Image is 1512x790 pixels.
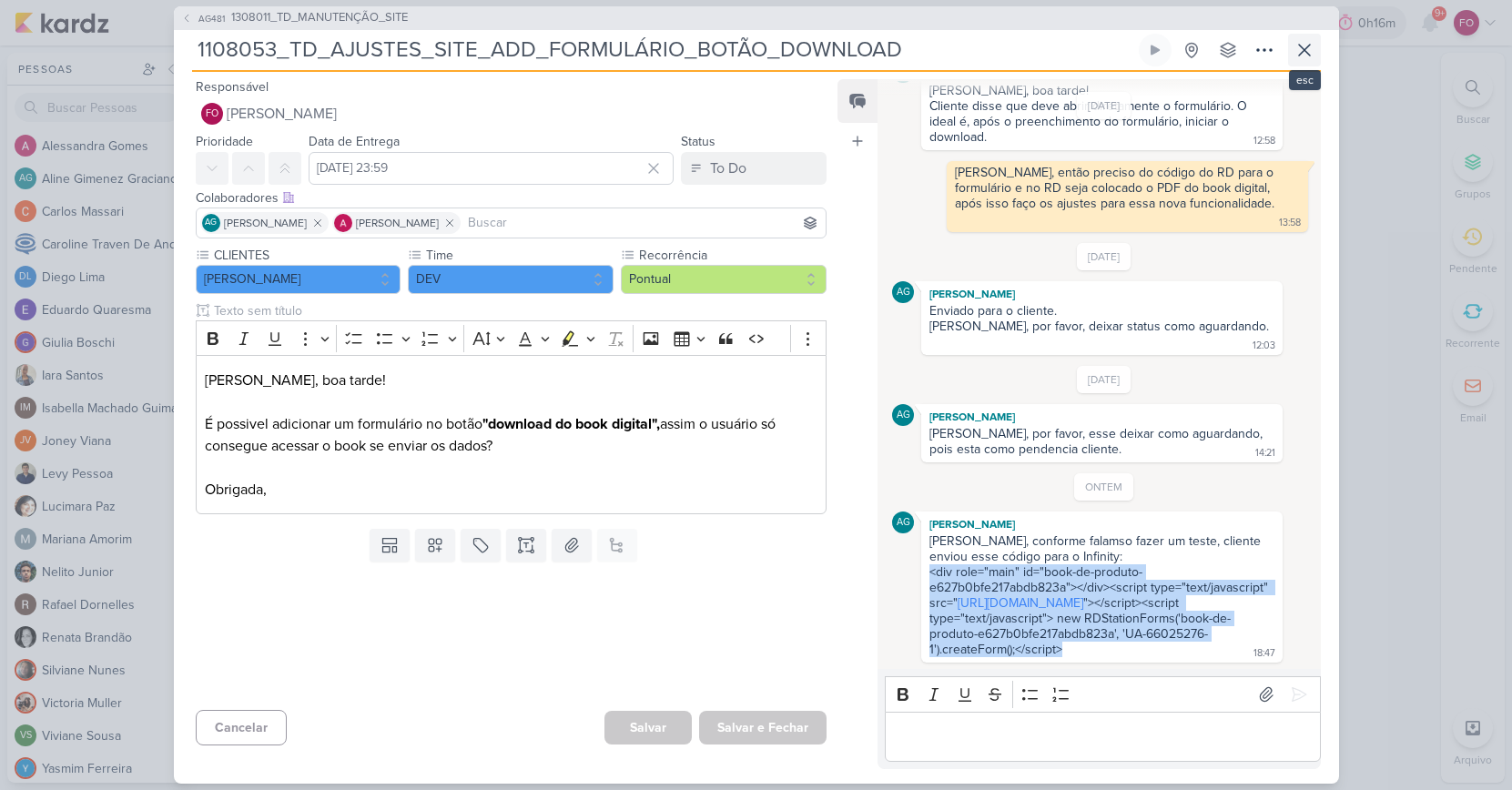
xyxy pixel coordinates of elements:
[892,281,914,303] div: Aline Gimenez Graciano
[196,355,827,514] div: Editor editing area: main
[1255,446,1275,461] div: 14:21
[929,98,1251,145] div: Cliente disse que deve abrir diretamente o formulário. O ideal é, após o preenchimento do formulá...
[958,595,1083,611] a: [URL][DOMAIN_NAME]
[885,712,1320,762] div: Editor editing area: main
[955,165,1277,211] div: [PERSON_NAME], então preciso do código do RD para o formulário e no RD seja colocado o PDF do boo...
[196,188,827,208] div: Colaboradores
[892,404,914,426] div: Aline Gimenez Graciano
[925,408,1278,426] div: [PERSON_NAME]
[196,320,827,356] div: Editor toolbar
[892,511,914,533] div: Aline Gimenez Graciano
[196,134,253,149] label: Prioridade
[929,303,1274,319] div: Enviado para o cliente.
[897,518,910,528] p: AG
[1279,216,1301,230] div: 13:58
[424,246,614,265] label: Time
[196,97,827,130] button: FO [PERSON_NAME]
[482,415,660,433] strong: "download do book digital",
[929,564,1272,657] div: <div role="main" id="book-de-produto-e627b0bfe217abdb823a"></div><script type="text/javascript" s...
[196,79,269,95] label: Responsável
[356,215,439,231] span: [PERSON_NAME]
[1289,70,1321,90] div: esc
[309,134,400,149] label: Data de Entrega
[201,103,223,125] div: Fabio Oliveira
[897,288,910,298] p: AG
[621,265,827,294] button: Pontual
[210,301,827,320] input: Texto sem título
[196,710,287,745] button: Cancelar
[1253,339,1275,353] div: 12:03
[205,218,217,228] p: AG
[202,214,220,232] div: Aline Gimenez Graciano
[637,246,827,265] label: Recorrência
[205,370,817,501] p: [PERSON_NAME], boa tarde! É possivel adicionar um formulário no botão assim o usuário só consegue...
[224,215,307,231] span: [PERSON_NAME]
[196,265,401,294] button: [PERSON_NAME]
[681,134,715,149] label: Status
[710,157,746,179] div: To Do
[309,152,675,185] input: Select a date
[212,246,401,265] label: CLIENTES
[464,212,823,234] input: Buscar
[929,426,1266,457] div: [PERSON_NAME], por favor, esse deixar como aguardando, pois esta como pendencia cliente.
[334,214,352,232] img: Alessandra Gomes
[929,83,1274,98] div: [PERSON_NAME], boa tarde!
[227,103,337,125] span: [PERSON_NAME]
[925,285,1278,303] div: [PERSON_NAME]
[681,152,827,185] button: To Do
[1253,134,1275,148] div: 12:58
[897,410,910,420] p: AG
[1148,43,1162,57] div: Ligar relógio
[192,34,1135,66] input: Kard Sem Título
[929,319,1269,334] div: [PERSON_NAME], por favor, deixar status como aguardando.
[408,265,614,294] button: DEV
[885,676,1320,712] div: Editor toolbar
[206,109,218,119] p: FO
[925,515,1278,533] div: [PERSON_NAME]
[929,533,1274,564] div: [PERSON_NAME], conforme falamso fazer um teste, cliente enviou esse código para o Infinity:
[1253,646,1275,661] div: 18:47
